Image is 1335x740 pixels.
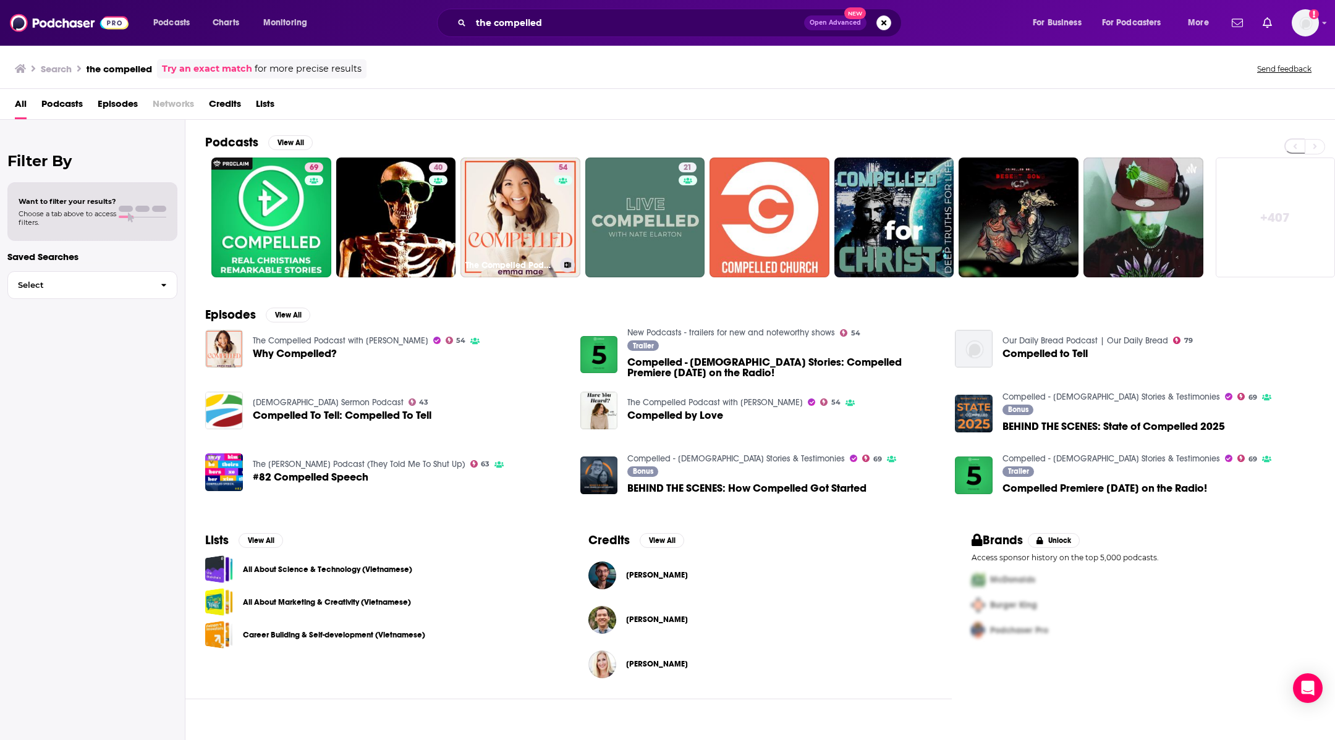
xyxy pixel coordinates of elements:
[972,553,1315,562] p: Access sponsor history on the top 5,000 podcasts.
[626,615,688,624] span: [PERSON_NAME]
[580,336,618,374] img: Compelled - Christian Stories: Compelled Premiere this Friday on the Radio!
[585,158,705,277] a: 21
[627,327,835,338] a: New Podcasts - trailers for new and noteworthy shows
[7,152,177,170] h2: Filter By
[205,453,243,491] a: #82 Compelled Speech
[255,13,323,33] button: open menu
[626,570,688,580] a: Zach Fowler
[633,342,654,350] span: Trailer
[10,11,129,35] img: Podchaser - Follow, Share and Rate Podcasts
[41,94,83,119] a: Podcasts
[1002,453,1220,464] a: Compelled - Christian Stories & Testimonies
[1188,14,1209,32] span: More
[205,307,310,322] a: EpisodesView All
[253,348,337,359] span: Why Compelled?
[1237,455,1257,462] a: 69
[446,337,466,344] a: 54
[1179,13,1224,33] button: open menu
[1033,14,1082,32] span: For Business
[1002,335,1168,346] a: Our Daily Bread Podcast | Our Daily Bread
[588,561,616,589] img: Zach Fowler
[253,397,404,408] a: Shepherd Church Sermon Podcast
[15,94,27,119] span: All
[145,13,206,33] button: open menu
[153,94,194,119] span: Networks
[588,555,932,595] button: Zach FowlerZach Fowler
[153,14,190,32] span: Podcasts
[588,532,684,548] a: CreditsView All
[205,621,233,649] span: Career Building & Self-development (Vietnamese)
[256,94,274,119] a: Lists
[633,468,653,475] span: Bonus
[967,567,990,592] img: First Pro Logo
[1024,13,1097,33] button: open menu
[1002,392,1220,402] a: Compelled - Christian Stories & Testimonies
[955,456,993,494] img: Compelled Premiere this Friday on the Radio!
[419,400,428,405] span: 43
[471,13,804,33] input: Search podcasts, credits, & more...
[588,606,616,634] img: Paul Hastings
[1292,9,1319,36] span: Logged in as ZoeJethani
[305,162,323,172] a: 69
[336,158,456,277] a: 40
[955,330,993,368] img: Compelled to Tell
[627,397,803,408] a: The Compelled Podcast with Emma Mae
[263,14,307,32] span: Monitoring
[627,453,845,464] a: Compelled - Christian Stories & Testimonies
[253,410,431,421] span: Compelled To Tell: Compelled To Tell
[1227,12,1248,33] a: Show notifications dropdown
[434,162,443,174] span: 40
[205,135,313,150] a: PodcastsView All
[844,7,867,19] span: New
[804,15,867,30] button: Open AdvancedNew
[205,330,243,368] img: Why Compelled?
[7,251,177,263] p: Saved Searches
[684,162,692,174] span: 21
[627,357,940,378] a: Compelled - Christian Stories: Compelled Premiere this Friday on the Radio!
[87,63,152,75] h3: the compelled
[990,574,1035,585] span: McDonalds
[253,472,368,482] a: #82 Compelled Speech
[626,615,688,624] a: Paul Hastings
[580,392,618,429] img: Compelled by Love
[205,532,229,548] h2: Lists
[627,410,723,421] a: Compelled by Love
[7,271,177,299] button: Select
[810,20,861,26] span: Open Advanced
[840,329,860,337] a: 54
[862,455,882,462] a: 69
[851,330,860,336] span: 54
[211,158,331,277] a: 69
[205,135,258,150] h2: Podcasts
[627,483,867,494] span: BEHIND THE SCENES: How Compelled Got Started
[1248,395,1257,400] span: 69
[449,9,913,37] div: Search podcasts, credits, & more...
[831,400,841,405] span: 54
[253,335,428,346] a: The Compelled Podcast with Emma Mae
[990,625,1048,636] span: Podchaser Pro
[205,13,247,33] a: Charts
[205,588,233,616] span: All About Marketing & Creativity (Vietnamese)
[205,392,243,429] img: Compelled To Tell: Compelled To Tell
[967,618,990,643] img: Third Pro Logo
[205,555,233,583] a: All About Science & Technology (Vietnamese)
[820,398,841,406] a: 54
[205,307,256,322] h2: Episodes
[990,600,1037,610] span: Burger King
[243,628,425,642] a: Career Building & Self-development (Vietnamese)
[209,94,241,119] a: Credits
[626,659,688,669] a: Mary Alessi
[1292,9,1319,36] button: Show profile menu
[429,162,447,172] a: 40
[1002,348,1088,359] a: Compelled to Tell
[255,62,362,76] span: for more precise results
[580,456,618,494] img: BEHIND THE SCENES: How Compelled Got Started
[470,460,490,468] a: 63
